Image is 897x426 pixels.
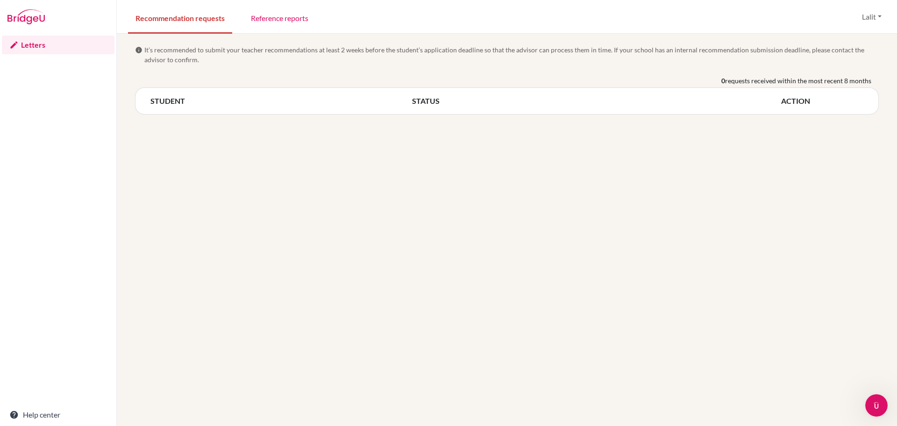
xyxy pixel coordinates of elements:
[858,8,886,26] button: Lalit
[721,76,725,86] b: 0
[781,95,863,107] th: ACTION
[144,45,879,65] span: It’s recommended to submit your teacher recommendations at least 2 weeks before the student’s app...
[150,95,412,107] th: STUDENT
[2,405,114,424] a: Help center
[412,95,781,107] th: STATUS
[2,36,114,54] a: Letters
[725,76,871,86] span: requests received within the most recent 8 months
[865,394,888,417] iframe: Intercom live chat
[128,1,232,34] a: Recommendation requests
[243,1,316,34] a: Reference reports
[135,46,142,54] span: info
[7,9,45,24] img: Bridge-U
